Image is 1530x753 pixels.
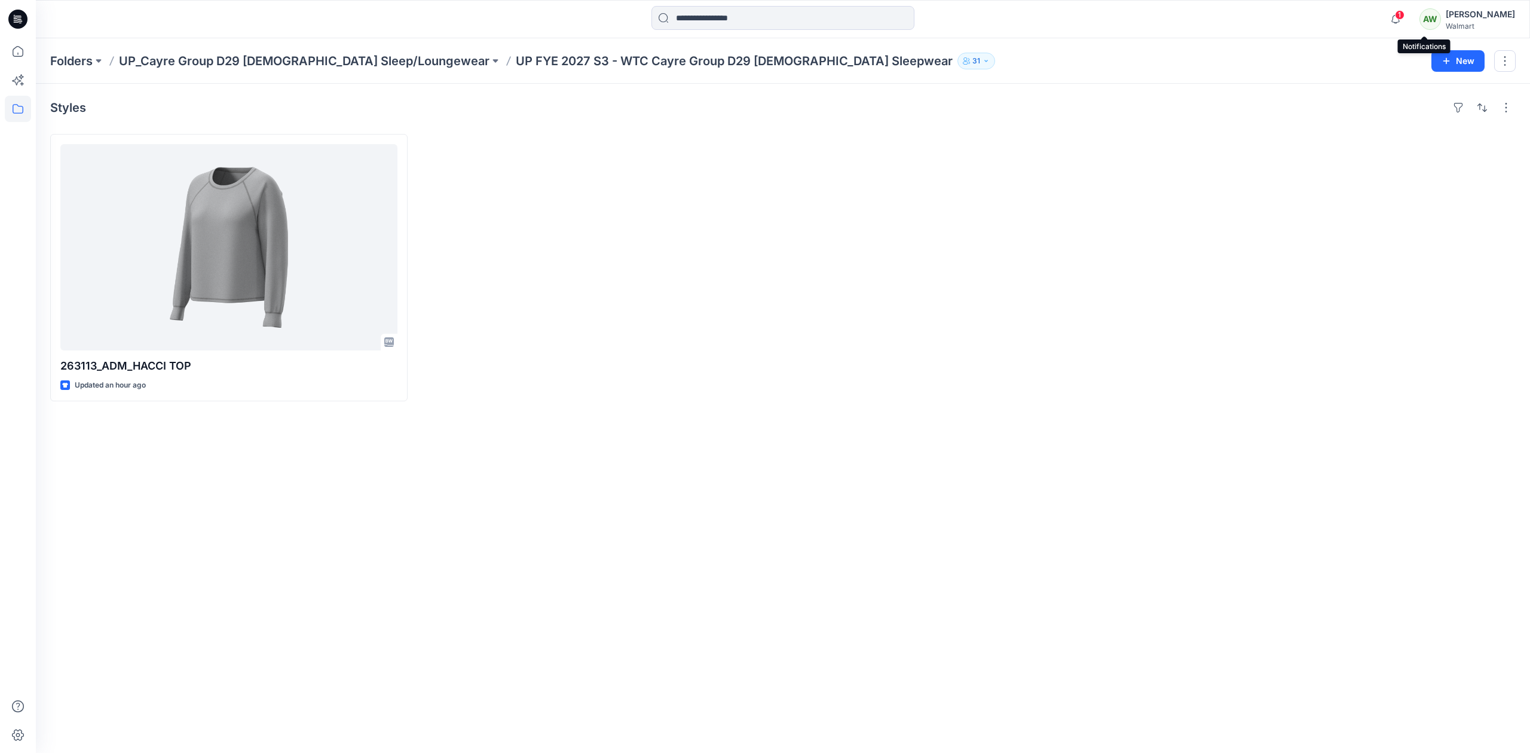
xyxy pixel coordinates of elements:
button: New [1431,50,1485,72]
h4: Styles [50,100,86,115]
a: Folders [50,53,93,69]
div: [PERSON_NAME] [1446,7,1515,22]
p: UP FYE 2027 S3 - WTC Cayre Group D29 [DEMOGRAPHIC_DATA] Sleepwear [516,53,953,69]
div: Walmart [1446,22,1515,31]
button: 31 [957,53,995,69]
p: Updated an hour ago [75,379,146,392]
a: UP_Cayre Group D29 [DEMOGRAPHIC_DATA] Sleep/Loungewear [119,53,489,69]
p: 263113_ADM_HACCI TOP [60,358,397,374]
p: 31 [972,54,980,68]
div: AW [1419,8,1441,30]
span: 1 [1395,10,1404,20]
a: 263113_ADM_HACCI TOP [60,144,397,350]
